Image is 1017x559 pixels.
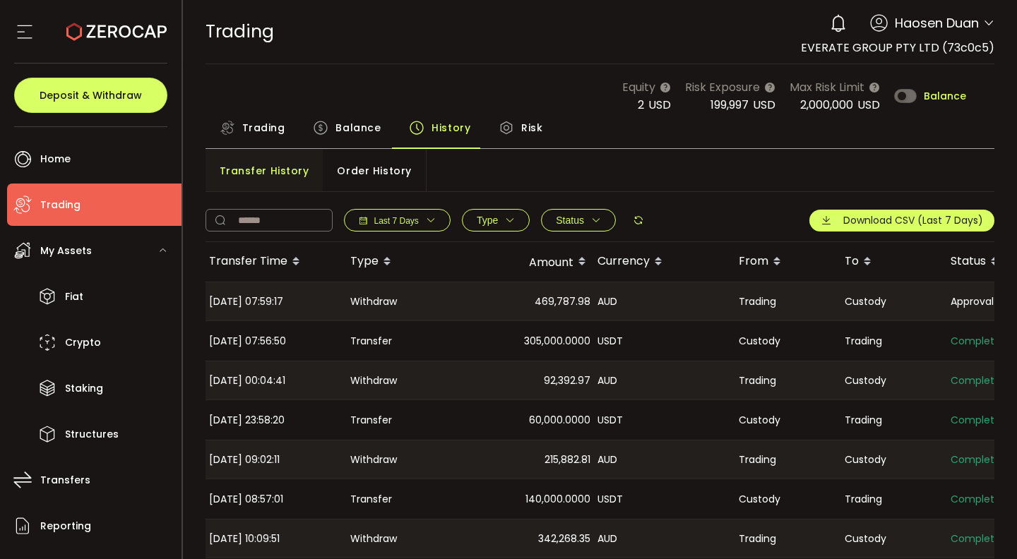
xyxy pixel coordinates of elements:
span: Trading [206,19,274,44]
span: Completed [951,373,1007,389]
button: Last 7 Days [344,209,451,232]
span: Trading [739,531,776,547]
span: Download CSV (Last 7 Days) [843,213,983,228]
div: Amount [453,250,594,274]
span: Trading [845,412,882,428]
span: Custody [739,333,780,349]
span: Equity [622,78,655,96]
span: Custody [845,373,886,389]
span: Trading [845,491,882,507]
span: Transfer [350,491,392,507]
span: Crypto [65,332,101,353]
span: Completed [951,333,1007,349]
span: Type [477,215,498,226]
span: 215,882.81 [545,452,590,468]
span: Trading [739,373,776,389]
div: Currency [594,250,735,274]
span: [DATE] 07:56:50 [209,333,286,349]
div: Type [347,250,453,274]
span: Risk [521,114,542,142]
span: AUD [597,531,617,547]
span: 342,268.35 [538,531,590,547]
span: Custody [739,412,780,428]
span: Custody [845,531,886,547]
span: USDT [597,491,623,507]
span: Balance [924,91,966,101]
span: Trading [739,294,776,310]
iframe: Chat Widget [849,407,1017,559]
span: Trading [242,114,285,142]
span: Staking [65,378,103,399]
span: Trading [739,452,776,468]
span: 469,787.98 [535,294,590,310]
span: Transfer History [220,157,309,185]
span: Withdraw [350,452,397,468]
span: 92,392.97 [544,373,590,389]
span: USD [857,97,880,113]
span: My Assets [40,241,92,261]
span: Status [556,215,584,226]
span: [DATE] 10:09:51 [209,531,280,547]
span: Custody [739,491,780,507]
span: Trading [40,195,81,215]
span: Balance [335,114,381,142]
span: AUD [597,294,617,310]
span: 2 [638,97,644,113]
span: [DATE] 08:57:01 [209,491,283,507]
span: Structures [65,424,119,445]
span: Haosen Duan [895,13,979,32]
span: Deposit & Withdraw [40,90,142,100]
span: 140,000.0000 [525,491,590,507]
span: 199,997 [710,97,749,113]
span: AUD [597,452,617,468]
div: To [841,250,947,274]
span: USDT [597,412,623,428]
span: [DATE] 09:02:11 [209,452,280,468]
span: USD [648,97,671,113]
span: Fiat [65,287,83,307]
span: Custody [845,294,886,310]
span: 305,000.0000 [524,333,590,349]
span: USDT [597,333,623,349]
span: USD [753,97,775,113]
span: Trading [845,333,882,349]
span: 2,000,000 [800,97,853,113]
span: [DATE] 23:58:20 [209,412,285,428]
span: Withdraw [350,294,397,310]
div: Transfer Time [206,250,347,274]
span: Transfer [350,412,392,428]
span: Risk Exposure [685,78,760,96]
span: Last 7 Days [374,216,419,226]
span: Max Risk Limit [790,78,864,96]
span: Order History [337,157,411,185]
span: AUD [597,373,617,389]
button: Type [462,209,530,232]
span: Withdraw [350,531,397,547]
span: History [432,114,470,142]
button: Status [541,209,616,232]
div: From [735,250,841,274]
button: Deposit & Withdraw [14,78,167,113]
span: EVERATE GROUP PTY LTD (73c0c5) [801,40,994,56]
span: Home [40,149,71,169]
span: 60,000.0000 [529,412,590,428]
span: Custody [845,452,886,468]
span: Withdraw [350,373,397,389]
span: Transfer [350,333,392,349]
span: [DATE] 07:59:17 [209,294,283,310]
span: Transfers [40,470,90,491]
span: [DATE] 00:04:41 [209,373,285,389]
span: Reporting [40,516,91,536]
